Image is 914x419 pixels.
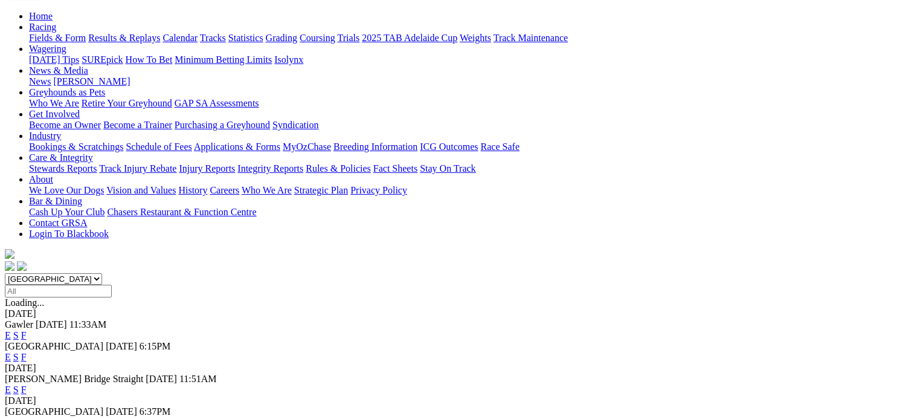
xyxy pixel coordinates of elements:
[29,141,909,152] div: Industry
[373,163,417,174] a: Fact Sheets
[5,385,11,395] a: E
[5,261,14,271] img: facebook.svg
[420,141,478,152] a: ICG Outcomes
[362,33,457,43] a: 2025 TAB Adelaide Cup
[69,319,107,330] span: 11:33AM
[29,76,909,87] div: News & Media
[337,33,359,43] a: Trials
[140,341,171,351] span: 6:15PM
[21,352,27,362] a: F
[29,120,909,131] div: Get Involved
[29,65,88,76] a: News & Media
[146,374,177,384] span: [DATE]
[5,363,909,374] div: [DATE]
[237,163,303,174] a: Integrity Reports
[36,319,67,330] span: [DATE]
[21,330,27,340] a: F
[272,120,318,130] a: Syndication
[5,297,44,308] span: Loading...
[179,374,217,384] span: 11:51AM
[29,109,80,119] a: Get Involved
[29,120,101,130] a: Become an Owner
[5,249,14,259] img: logo-grsa-white.png
[29,54,909,65] div: Wagering
[420,163,475,174] a: Stay On Track
[480,141,519,152] a: Race Safe
[21,385,27,395] a: F
[350,185,407,195] a: Privacy Policy
[88,33,160,43] a: Results & Replays
[103,120,172,130] a: Become a Trainer
[29,33,86,43] a: Fields & Form
[126,141,191,152] a: Schedule of Fees
[126,54,173,65] a: How To Bet
[283,141,331,152] a: MyOzChase
[175,54,272,65] a: Minimum Betting Limits
[29,11,53,21] a: Home
[53,76,130,86] a: [PERSON_NAME]
[274,54,303,65] a: Isolynx
[17,261,27,271] img: twitter.svg
[29,163,97,174] a: Stewards Reports
[29,218,87,228] a: Contact GRSA
[13,385,19,395] a: S
[5,330,11,340] a: E
[5,341,103,351] span: [GEOGRAPHIC_DATA]
[5,319,33,330] span: Gawler
[333,141,417,152] a: Breeding Information
[460,33,491,43] a: Weights
[300,33,335,43] a: Coursing
[29,207,909,218] div: Bar & Dining
[29,44,66,54] a: Wagering
[29,174,53,184] a: About
[179,163,235,174] a: Injury Reports
[29,185,909,196] div: About
[13,330,19,340] a: S
[140,406,171,417] span: 6:37PM
[175,98,259,108] a: GAP SA Assessments
[29,152,93,163] a: Care & Integrity
[175,120,270,130] a: Purchasing a Greyhound
[494,33,568,43] a: Track Maintenance
[29,196,82,206] a: Bar & Dining
[29,207,105,217] a: Cash Up Your Club
[82,54,123,65] a: SUREpick
[5,374,143,384] span: [PERSON_NAME] Bridge Straight
[5,395,909,406] div: [DATE]
[29,141,123,152] a: Bookings & Scratchings
[29,98,79,108] a: Who We Are
[106,406,137,417] span: [DATE]
[29,76,51,86] a: News
[82,98,172,108] a: Retire Your Greyhound
[106,341,137,351] span: [DATE]
[29,22,56,32] a: Racing
[5,285,112,297] input: Select date
[29,98,909,109] div: Greyhounds as Pets
[29,33,909,44] div: Racing
[194,141,280,152] a: Applications & Forms
[29,131,61,141] a: Industry
[266,33,297,43] a: Grading
[306,163,371,174] a: Rules & Policies
[29,54,79,65] a: [DATE] Tips
[29,185,104,195] a: We Love Our Dogs
[99,163,176,174] a: Track Injury Rebate
[5,406,103,417] span: [GEOGRAPHIC_DATA]
[242,185,292,195] a: Who We Are
[294,185,348,195] a: Strategic Plan
[210,185,239,195] a: Careers
[228,33,263,43] a: Statistics
[29,163,909,174] div: Care & Integrity
[200,33,226,43] a: Tracks
[29,87,105,97] a: Greyhounds as Pets
[163,33,198,43] a: Calendar
[29,229,109,239] a: Login To Blackbook
[13,352,19,362] a: S
[5,308,909,319] div: [DATE]
[5,352,11,362] a: E
[106,185,176,195] a: Vision and Values
[107,207,256,217] a: Chasers Restaurant & Function Centre
[178,185,207,195] a: History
